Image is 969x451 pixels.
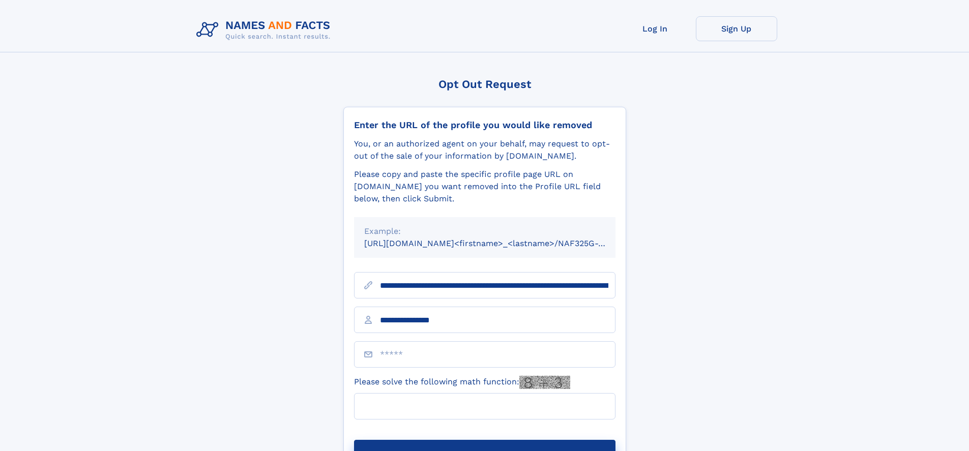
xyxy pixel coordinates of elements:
a: Log In [614,16,696,41]
div: Please copy and paste the specific profile page URL on [DOMAIN_NAME] you want removed into the Pr... [354,168,615,205]
div: You, or an authorized agent on your behalf, may request to opt-out of the sale of your informatio... [354,138,615,162]
label: Please solve the following math function: [354,376,570,389]
div: Enter the URL of the profile you would like removed [354,119,615,131]
div: Opt Out Request [343,78,626,91]
a: Sign Up [696,16,777,41]
img: Logo Names and Facts [192,16,339,44]
small: [URL][DOMAIN_NAME]<firstname>_<lastname>/NAF325G-xxxxxxxx [364,238,635,248]
div: Example: [364,225,605,237]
